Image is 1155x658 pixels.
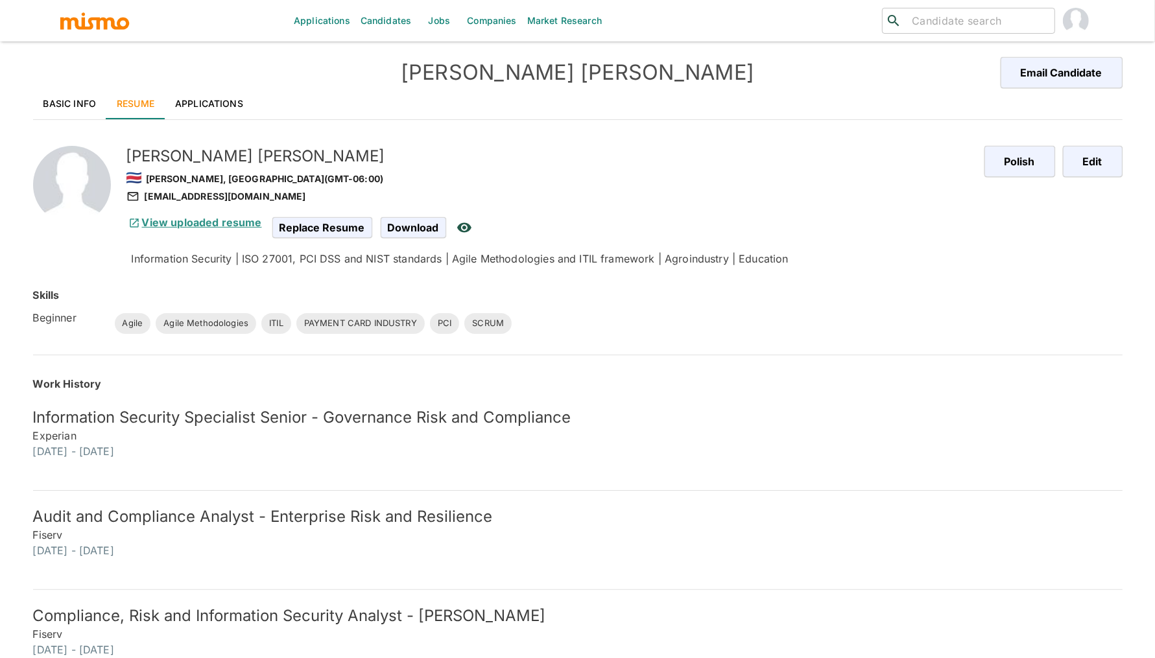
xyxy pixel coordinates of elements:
span: Replace Resume [272,217,372,238]
span: ITIL [261,317,291,330]
h6: Skills [33,287,60,303]
div: [EMAIL_ADDRESS][DOMAIN_NAME] [126,189,974,204]
div: [PERSON_NAME], [GEOGRAPHIC_DATA] (GMT-06:00) [126,167,974,189]
h5: Audit and Compliance Analyst - Enterprise Risk and Resilience [33,506,1123,527]
h6: Work History [33,376,1123,392]
a: View uploaded resume [126,216,262,229]
span: Agile Methodologies [156,317,256,330]
span: Agile [115,317,151,330]
a: Basic Info [33,88,107,119]
span: SCRUM [464,317,512,330]
h6: [DATE] - [DATE] [33,642,1123,657]
h6: [DATE] - [DATE] [33,443,1123,459]
h5: Compliance, Risk and Information Security Analyst - [PERSON_NAME] [33,605,1123,626]
a: Resume [106,88,165,119]
button: Email Candidate [1001,57,1123,88]
span: PAYMENT CARD INDUSTRY [296,317,425,330]
h6: Experian [33,428,1123,443]
img: Daniela Zito [1063,8,1089,34]
h6: [DATE] - [DATE] [33,543,1123,558]
button: Edit [1063,146,1123,177]
img: logo [59,11,130,30]
h5: [PERSON_NAME] [PERSON_NAME] [126,146,974,167]
span: 🇨🇷 [126,170,143,185]
h6: Fiserv [33,626,1123,642]
div: Information Security | ISO 27001, PCI DSS and NIST standards | Agile Methodologies and ITIL frame... [132,251,974,266]
button: Polish [984,146,1055,177]
a: Download [381,221,446,232]
h6: Beginner [33,310,104,325]
a: Applications [165,88,254,119]
span: Download [381,217,446,238]
h4: [PERSON_NAME] [PERSON_NAME] [305,60,850,86]
span: PCI [430,317,459,330]
h5: Information Security Specialist Senior - Governance Risk and Compliance [33,407,1123,428]
h6: Fiserv [33,527,1123,543]
input: Candidate search [907,12,1049,30]
img: 2Q== [33,146,111,224]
